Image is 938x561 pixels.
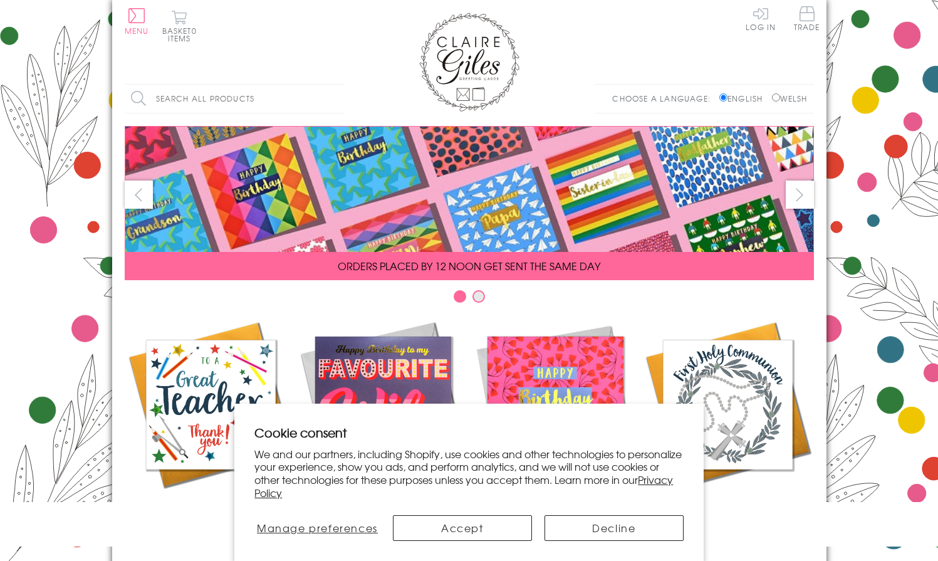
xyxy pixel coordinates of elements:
input: Search all products [125,85,344,113]
input: Welsh [772,93,780,102]
a: Academic [125,318,297,515]
a: Log In [746,6,776,31]
img: Claire Giles Greetings Cards [419,13,519,112]
span: Menu [125,25,149,36]
a: Privacy Policy [254,472,673,500]
label: Welsh [772,93,808,104]
button: Accept [393,515,532,541]
a: New Releases [297,318,469,515]
p: Choose a language: [612,93,717,104]
a: Birthdays [469,318,642,515]
span: Manage preferences [257,520,378,535]
button: Carousel Page 1 (Current Slide) [454,290,466,303]
h2: Cookie consent [254,424,684,441]
span: Trade [794,6,820,31]
button: Manage preferences [254,515,380,541]
div: Carousel Pagination [125,290,814,309]
input: Search [331,85,344,113]
button: next [786,181,814,209]
span: ORDERS PLACED BY 12 NOON GET SENT THE SAME DAY [338,258,600,273]
input: English [719,93,727,102]
button: Carousel Page 2 [472,290,485,303]
label: English [719,93,769,104]
a: Communion and Confirmation [642,318,814,530]
p: We and our partners, including Shopify, use cookies and other technologies to personalize your ex... [254,448,684,500]
span: 0 items [168,25,197,44]
button: Menu [125,8,149,34]
button: Basket0 items [162,10,197,42]
a: Trade [794,6,820,33]
span: Academic [179,500,243,515]
button: prev [125,181,153,209]
button: Decline [545,515,684,541]
span: Communion and Confirmation [674,500,781,530]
